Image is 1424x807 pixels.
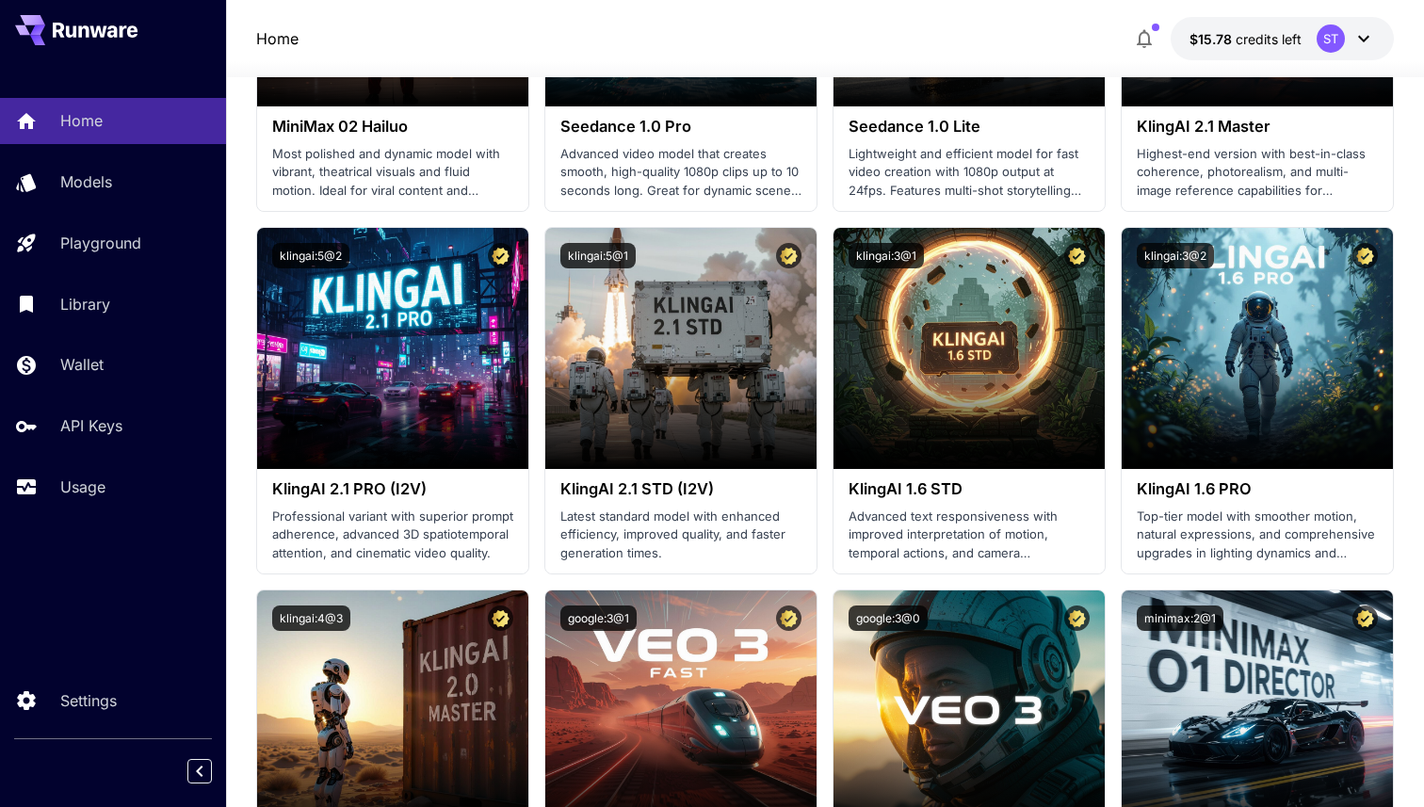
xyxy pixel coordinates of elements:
[1137,145,1378,201] p: Highest-end version with best-in-class coherence, photorealism, and multi-image reference capabil...
[1137,605,1223,631] button: minimax:2@1
[833,228,1105,469] img: alt
[560,508,801,563] p: Latest standard model with enhanced efficiency, improved quality, and faster generation times.
[1064,605,1090,631] button: Certified Model – Vetted for best performance and includes a commercial license.
[560,480,801,498] h3: KlingAI 2.1 STD (I2V)
[1137,508,1378,563] p: Top-tier model with smoother motion, natural expressions, and comprehensive upgrades in lighting ...
[257,228,528,469] img: alt
[1137,480,1378,498] h3: KlingAI 1.6 PRO
[60,109,103,132] p: Home
[849,145,1090,201] p: Lightweight and efficient model for fast video creation with 1080p output at 24fps. Features mult...
[1317,24,1345,53] div: ST
[1189,31,1236,47] span: $15.78
[60,170,112,193] p: Models
[272,480,513,498] h3: KlingAI 2.1 PRO (I2V)
[272,145,513,201] p: Most polished and dynamic model with vibrant, theatrical visuals and fluid motion. Ideal for vira...
[1352,605,1378,631] button: Certified Model – Vetted for best performance and includes a commercial license.
[776,605,801,631] button: Certified Model – Vetted for best performance and includes a commercial license.
[272,243,349,268] button: klingai:5@2
[560,118,801,136] h3: Seedance 1.0 Pro
[1064,243,1090,268] button: Certified Model – Vetted for best performance and includes a commercial license.
[187,759,212,783] button: Collapse sidebar
[272,118,513,136] h3: MiniMax 02 Hailuo
[560,243,636,268] button: klingai:5@1
[202,754,226,788] div: Collapse sidebar
[1137,243,1214,268] button: klingai:3@2
[60,689,117,712] p: Settings
[60,353,104,376] p: Wallet
[60,414,122,437] p: API Keys
[488,243,513,268] button: Certified Model – Vetted for best performance and includes a commercial license.
[1122,228,1393,469] img: alt
[272,508,513,563] p: Professional variant with superior prompt adherence, advanced 3D spatiotemporal attention, and ci...
[488,605,513,631] button: Certified Model – Vetted for best performance and includes a commercial license.
[1236,31,1302,47] span: credits left
[1189,29,1302,49] div: $15.78095
[272,605,350,631] button: klingai:4@3
[849,243,924,268] button: klingai:3@1
[256,27,299,50] nav: breadcrumb
[849,118,1090,136] h3: Seedance 1.0 Lite
[60,476,105,498] p: Usage
[560,605,637,631] button: google:3@1
[1171,17,1394,60] button: $15.78095ST
[1352,243,1378,268] button: Certified Model – Vetted for best performance and includes a commercial license.
[1137,118,1378,136] h3: KlingAI 2.1 Master
[560,145,801,201] p: Advanced video model that creates smooth, high-quality 1080p clips up to 10 seconds long. Great f...
[60,293,110,315] p: Library
[256,27,299,50] a: Home
[60,232,141,254] p: Playground
[849,508,1090,563] p: Advanced text responsiveness with improved interpretation of motion, temporal actions, and camera...
[776,243,801,268] button: Certified Model – Vetted for best performance and includes a commercial license.
[849,605,928,631] button: google:3@0
[545,228,817,469] img: alt
[849,480,1090,498] h3: KlingAI 1.6 STD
